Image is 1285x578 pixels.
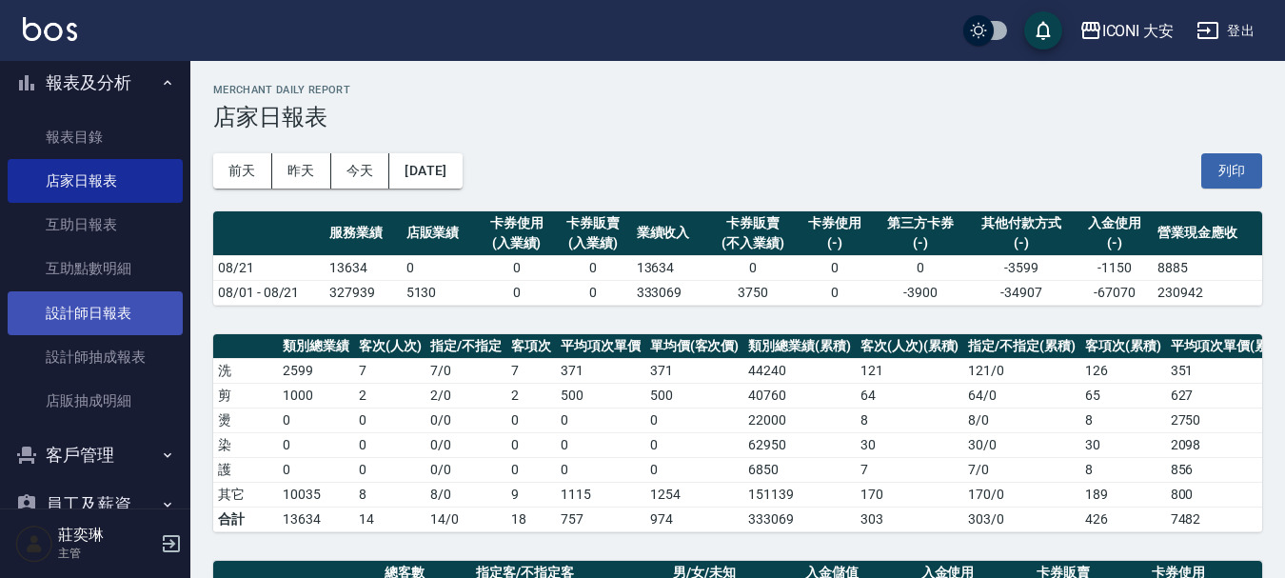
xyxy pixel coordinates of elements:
[645,334,744,359] th: 單均價(客次價)
[213,482,278,507] td: 其它
[856,358,964,383] td: 121
[632,211,709,256] th: 業績收入
[278,358,354,383] td: 2599
[963,482,1080,507] td: 170 / 0
[708,280,797,305] td: 3750
[797,280,874,305] td: 0
[856,507,964,531] td: 303
[1080,507,1166,531] td: 426
[389,153,462,189] button: [DATE]
[1076,255,1153,280] td: -1150
[856,383,964,408] td: 64
[506,507,556,531] td: 18
[879,233,962,253] div: (-)
[879,213,962,233] div: 第三方卡券
[354,457,426,482] td: 0
[278,408,354,432] td: 0
[556,383,645,408] td: 500
[354,432,426,457] td: 0
[506,358,556,383] td: 7
[483,233,550,253] div: (入業績)
[278,334,354,359] th: 類別總業績
[325,280,402,305] td: 327939
[58,526,155,545] h5: 莊奕琳
[1153,255,1262,280] td: 8885
[1153,280,1262,305] td: 230942
[8,291,183,335] a: 設計師日報表
[402,255,479,280] td: 0
[278,432,354,457] td: 0
[967,280,1077,305] td: -34907
[743,358,856,383] td: 44240
[743,432,856,457] td: 62950
[856,408,964,432] td: 8
[856,482,964,507] td: 170
[856,432,964,457] td: 30
[645,358,744,383] td: 371
[8,480,183,529] button: 員工及薪資
[58,545,155,562] p: 主管
[801,213,869,233] div: 卡券使用
[354,383,426,408] td: 2
[1080,432,1166,457] td: 30
[963,383,1080,408] td: 64 / 0
[556,432,645,457] td: 0
[354,358,426,383] td: 7
[425,432,506,457] td: 0 / 0
[483,213,550,233] div: 卡券使用
[425,334,506,359] th: 指定/不指定
[972,233,1072,253] div: (-)
[278,457,354,482] td: 0
[645,408,744,432] td: 0
[1080,213,1148,233] div: 入金使用
[963,457,1080,482] td: 7 / 0
[743,482,856,507] td: 151139
[556,457,645,482] td: 0
[963,432,1080,457] td: 30 / 0
[213,358,278,383] td: 洗
[556,334,645,359] th: 平均項次單價
[402,211,479,256] th: 店販業績
[1076,280,1153,305] td: -67070
[645,383,744,408] td: 500
[425,383,506,408] td: 2 / 0
[708,255,797,280] td: 0
[8,159,183,203] a: 店家日報表
[23,17,77,41] img: Logo
[272,153,331,189] button: 昨天
[8,379,183,423] a: 店販抽成明細
[506,408,556,432] td: 0
[972,213,1072,233] div: 其他付款方式
[1189,13,1262,49] button: 登出
[1153,211,1262,256] th: 營業現金應收
[354,408,426,432] td: 0
[354,482,426,507] td: 8
[425,358,506,383] td: 7 / 0
[1080,383,1166,408] td: 65
[963,334,1080,359] th: 指定/不指定(累積)
[213,255,325,280] td: 08/21
[1080,334,1166,359] th: 客項次(累積)
[402,280,479,305] td: 5130
[743,457,856,482] td: 6850
[556,358,645,383] td: 371
[213,507,278,531] td: 合計
[743,507,856,531] td: 333069
[506,383,556,408] td: 2
[632,255,709,280] td: 13634
[645,507,744,531] td: 974
[325,211,402,256] th: 服務業績
[213,104,1262,130] h3: 店家日報表
[425,408,506,432] td: 0 / 0
[278,482,354,507] td: 10035
[560,213,627,233] div: 卡券販賣
[478,280,555,305] td: 0
[1072,11,1182,50] button: ICONI 大安
[801,233,869,253] div: (-)
[797,255,874,280] td: 0
[1080,233,1148,253] div: (-)
[555,280,632,305] td: 0
[645,432,744,457] td: 0
[713,213,792,233] div: 卡券販賣
[743,408,856,432] td: 22000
